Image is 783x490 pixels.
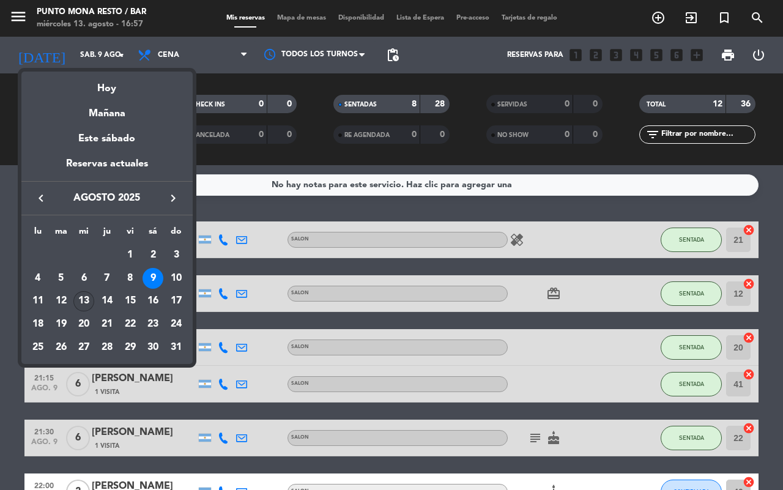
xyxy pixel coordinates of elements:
[142,290,165,313] td: 16 de agosto de 2025
[165,225,188,243] th: domingo
[21,156,193,181] div: Reservas actuales
[72,267,95,290] td: 6 de agosto de 2025
[50,336,73,359] td: 26 de agosto de 2025
[166,191,180,206] i: keyboard_arrow_right
[165,290,188,313] td: 17 de agosto de 2025
[143,291,163,312] div: 16
[165,243,188,267] td: 3 de agosto de 2025
[51,291,72,312] div: 12
[166,314,187,335] div: 24
[28,314,48,335] div: 18
[165,336,188,359] td: 31 de agosto de 2025
[166,268,187,289] div: 10
[28,268,48,289] div: 4
[34,191,48,206] i: keyboard_arrow_left
[97,268,117,289] div: 7
[97,314,117,335] div: 21
[26,267,50,290] td: 4 de agosto de 2025
[50,225,73,243] th: martes
[166,245,187,265] div: 3
[26,290,50,313] td: 11 de agosto de 2025
[51,268,72,289] div: 5
[50,313,73,336] td: 19 de agosto de 2025
[119,225,142,243] th: viernes
[165,313,188,336] td: 24 de agosto de 2025
[166,337,187,358] div: 31
[120,268,141,289] div: 8
[72,313,95,336] td: 20 de agosto de 2025
[143,245,163,265] div: 2
[97,291,117,312] div: 14
[142,336,165,359] td: 30 de agosto de 2025
[72,290,95,313] td: 13 de agosto de 2025
[142,313,165,336] td: 23 de agosto de 2025
[142,267,165,290] td: 9 de agosto de 2025
[120,245,141,265] div: 1
[73,268,94,289] div: 6
[50,290,73,313] td: 12 de agosto de 2025
[95,290,119,313] td: 14 de agosto de 2025
[30,190,52,206] button: keyboard_arrow_left
[119,290,142,313] td: 15 de agosto de 2025
[28,337,48,358] div: 25
[73,314,94,335] div: 20
[119,336,142,359] td: 29 de agosto de 2025
[165,267,188,290] td: 10 de agosto de 2025
[143,314,163,335] div: 23
[120,314,141,335] div: 22
[26,243,119,267] td: AGO.
[120,337,141,358] div: 29
[72,336,95,359] td: 27 de agosto de 2025
[162,190,184,206] button: keyboard_arrow_right
[73,337,94,358] div: 27
[143,337,163,358] div: 30
[119,313,142,336] td: 22 de agosto de 2025
[97,337,117,358] div: 28
[51,314,72,335] div: 19
[21,72,193,97] div: Hoy
[143,268,163,289] div: 9
[26,336,50,359] td: 25 de agosto de 2025
[142,243,165,267] td: 2 de agosto de 2025
[72,225,95,243] th: miércoles
[120,291,141,312] div: 15
[21,97,193,122] div: Mañana
[52,190,162,206] span: agosto 2025
[50,267,73,290] td: 5 de agosto de 2025
[51,337,72,358] div: 26
[95,267,119,290] td: 7 de agosto de 2025
[119,267,142,290] td: 8 de agosto de 2025
[95,313,119,336] td: 21 de agosto de 2025
[28,291,48,312] div: 11
[119,243,142,267] td: 1 de agosto de 2025
[95,225,119,243] th: jueves
[26,313,50,336] td: 18 de agosto de 2025
[21,122,193,156] div: Este sábado
[142,225,165,243] th: sábado
[166,291,187,312] div: 17
[73,291,94,312] div: 13
[26,225,50,243] th: lunes
[95,336,119,359] td: 28 de agosto de 2025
